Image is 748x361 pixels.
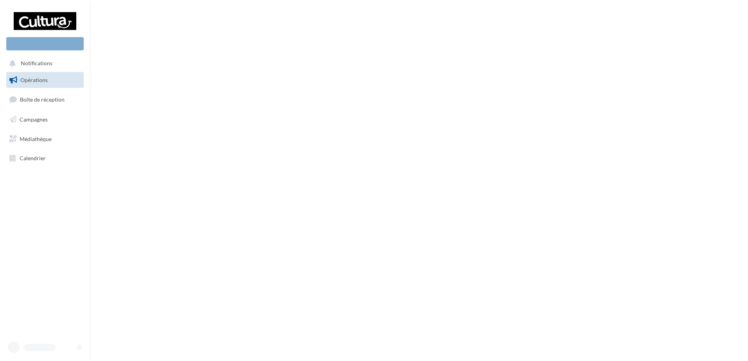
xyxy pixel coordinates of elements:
a: Médiathèque [5,131,85,147]
a: Calendrier [5,150,85,166]
span: Médiathèque [20,135,52,142]
a: Boîte de réception [5,91,85,108]
a: Campagnes [5,111,85,128]
a: Opérations [5,72,85,88]
span: Calendrier [20,155,46,161]
div: Nouvelle campagne [6,37,84,50]
span: Boîte de réception [20,96,65,103]
span: Opérations [20,77,48,83]
span: Notifications [21,60,52,67]
span: Campagnes [20,116,48,123]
